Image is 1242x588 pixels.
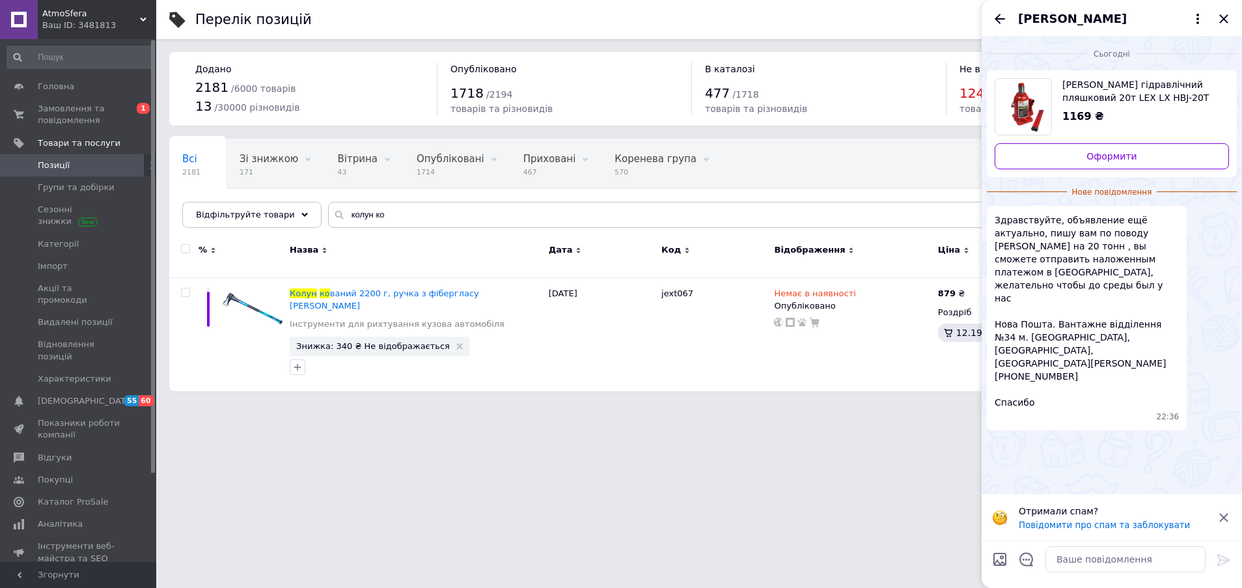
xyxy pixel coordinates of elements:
[215,102,300,113] span: / 30000 різновидів
[1088,49,1135,60] span: Сьогодні
[231,83,296,94] span: / 6000 товарів
[38,103,120,126] span: Замовлення та повідомлення
[137,103,150,114] span: 1
[417,153,484,165] span: Опубліковані
[196,210,295,219] span: Відфільтруйте товари
[1216,11,1232,27] button: Закрити
[240,167,298,177] span: 171
[1018,10,1206,27] button: [PERSON_NAME]
[614,153,697,165] span: Коренева група
[38,474,73,486] span: Покупці
[938,307,1051,318] div: Роздріб
[995,214,1179,409] span: Здравствуйте, объявление ещё актуально, пишу вам по поводу [PERSON_NAME] на 20 тонн , вы сможете ...
[38,339,120,362] span: Відновлення позицій
[139,395,154,406] span: 60
[182,203,264,214] span: Коренева група
[337,153,377,165] span: Вітрина
[38,160,70,171] span: Позиції
[956,328,1039,338] span: 12.19%, 107.15 ₴
[38,182,115,193] span: Групи та добірки
[38,373,111,385] span: Характеристики
[992,11,1008,27] button: Назад
[38,540,120,564] span: Інструменти веб-майстра та SEO
[320,288,330,298] span: ко
[1067,187,1157,198] span: Нове повідомлення
[987,47,1237,60] div: 12.10.2025
[545,278,658,391] div: [DATE]
[38,316,113,328] span: Видалені позиції
[549,244,573,256] span: Дата
[1157,412,1180,423] span: 22:36 12.10.2025
[1062,78,1219,104] span: [PERSON_NAME] гідравлічний пляшковий 20т LEX LX HBJ-20T
[38,283,120,306] span: Акції та промокоди
[705,64,755,74] span: В каталозі
[290,288,479,310] span: ваний 2200 г, ручка з фібергласу [PERSON_NAME]
[240,153,298,165] span: Зі знижкою
[199,244,207,256] span: %
[996,79,1051,135] img: 5126969565_w640_h640_domkrat-gidravlicheskij-butylochnyj.jpg
[774,300,931,312] div: Опубліковано
[290,244,318,256] span: Назва
[995,143,1229,169] a: Оформити
[182,153,197,165] span: Всі
[195,64,231,74] span: Додано
[195,79,228,95] span: 2181
[195,13,312,27] div: Перелік позицій
[938,288,965,300] div: ₴
[450,64,517,74] span: Опубліковано
[38,518,83,530] span: Аналітика
[42,20,156,31] div: Ваш ID: 3481813
[221,288,283,331] img: Колун кованый 2200 г, ручка из фибергласса JOBI WEDGE
[337,167,377,177] span: 43
[959,64,1024,74] span: Не в каталозі
[959,104,1062,114] span: товарів та різновидів
[182,167,200,177] span: 2181
[450,104,553,114] span: товарів та різновидів
[1062,110,1104,122] span: 1169 ₴
[705,85,730,101] span: 477
[38,395,134,407] span: [DEMOGRAPHIC_DATA]
[1018,551,1035,568] button: Відкрити шаблони відповідей
[938,288,956,298] b: 879
[38,204,120,227] span: Сезонні знижки
[661,244,681,256] span: Код
[523,153,576,165] span: Приховані
[7,46,154,69] input: Пошук
[38,452,72,464] span: Відгуки
[732,89,758,100] span: / 1718
[774,288,855,302] span: Немає в наявності
[38,137,120,149] span: Товари та послуги
[995,78,1229,135] a: Переглянути товар
[614,167,697,177] span: 570
[486,89,512,100] span: / 2194
[38,238,79,250] span: Категорії
[959,85,993,101] span: 1241
[1019,520,1190,530] button: Повідомити про спам та заблокувати
[328,202,1216,228] input: Пошук по назві позиції, артикулу і пошуковим запитам
[290,288,479,310] a: Колункований 2200 г, ручка з фібергласу [PERSON_NAME]
[290,288,317,298] span: Колун
[523,167,576,177] span: 467
[124,395,139,406] span: 55
[1018,10,1127,27] span: [PERSON_NAME]
[774,244,845,256] span: Відображення
[417,167,484,177] span: 1714
[38,496,108,508] span: Каталог ProSale
[450,85,484,101] span: 1718
[938,244,960,256] span: Ціна
[705,104,807,114] span: товарів та різновидів
[661,288,693,298] span: jext067
[992,510,1008,525] img: :face_with_monocle:
[38,81,74,92] span: Головна
[290,318,504,330] a: Інструменти для рихтування кузова автомобіля
[42,8,140,20] span: AtmoSfera
[1019,505,1208,518] p: Отримали спам?
[38,417,120,441] span: Показники роботи компанії
[296,342,450,350] span: Знижка: 340 ₴ Не відображається
[195,98,212,114] span: 13
[38,260,68,272] span: Імпорт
